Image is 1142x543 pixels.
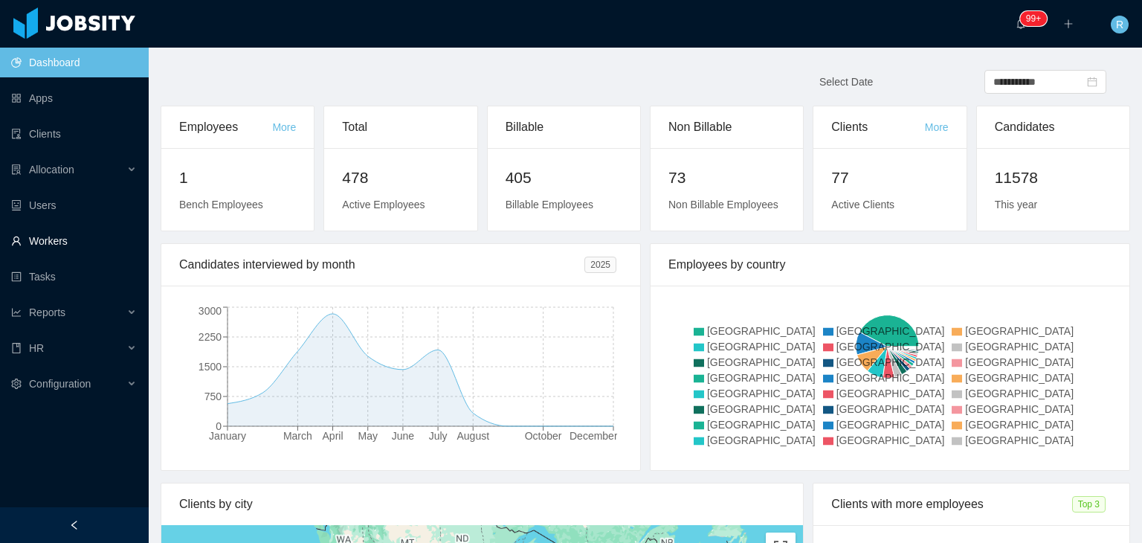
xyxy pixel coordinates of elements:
span: [GEOGRAPHIC_DATA] [836,403,945,415]
span: [GEOGRAPHIC_DATA] [965,372,1074,384]
span: [GEOGRAPHIC_DATA] [707,341,816,353]
tspan: 1500 [199,361,222,373]
a: icon: robotUsers [11,190,137,220]
tspan: 750 [204,391,222,402]
span: [GEOGRAPHIC_DATA] [836,372,945,384]
span: [GEOGRAPHIC_DATA] [965,356,1074,368]
span: Active Clients [831,199,894,211]
span: [GEOGRAPHIC_DATA] [707,325,816,337]
span: HR [29,342,44,354]
span: [GEOGRAPHIC_DATA] [707,388,816,399]
span: Select Date [819,76,873,88]
i: icon: setting [11,379,22,389]
sup: 220 [1020,11,1047,26]
tspan: August [457,430,489,442]
span: Non Billable Employees [668,199,778,211]
h2: 478 [342,166,459,190]
span: This year [995,199,1038,211]
span: Allocation [29,164,74,176]
h2: 73 [668,166,785,190]
span: [GEOGRAPHIC_DATA] [707,403,816,415]
i: icon: bell [1016,19,1026,29]
a: icon: auditClients [11,119,137,149]
span: [GEOGRAPHIC_DATA] [707,356,816,368]
span: Billable Employees [506,199,593,211]
span: [GEOGRAPHIC_DATA] [707,419,816,431]
div: Employees [179,106,272,148]
tspan: June [392,430,415,442]
tspan: April [323,430,343,442]
i: icon: solution [11,164,22,175]
span: [GEOGRAPHIC_DATA] [836,341,945,353]
a: icon: userWorkers [11,226,137,256]
tspan: July [429,430,448,442]
tspan: 3000 [199,305,222,317]
div: Clients by city [179,483,785,525]
div: Employees by country [668,244,1112,286]
span: [GEOGRAPHIC_DATA] [965,419,1074,431]
span: R [1116,16,1123,33]
i: icon: line-chart [11,307,22,318]
a: icon: profileTasks [11,262,137,292]
span: Top 3 [1072,496,1106,513]
i: icon: plus [1063,19,1074,29]
a: More [272,121,296,133]
tspan: January [209,430,246,442]
span: Reports [29,306,65,318]
span: [GEOGRAPHIC_DATA] [836,419,945,431]
span: [GEOGRAPHIC_DATA] [836,356,945,368]
div: Candidates interviewed by month [179,244,584,286]
tspan: 0 [216,420,222,432]
span: [GEOGRAPHIC_DATA] [707,434,816,446]
span: [GEOGRAPHIC_DATA] [965,341,1074,353]
h2: 405 [506,166,622,190]
span: [GEOGRAPHIC_DATA] [707,372,816,384]
span: 2025 [584,257,616,273]
span: [GEOGRAPHIC_DATA] [965,325,1074,337]
tspan: December [570,430,618,442]
span: Bench Employees [179,199,263,211]
h2: 77 [831,166,948,190]
span: [GEOGRAPHIC_DATA] [836,325,945,337]
tspan: May [358,430,378,442]
span: Active Employees [342,199,425,211]
span: [GEOGRAPHIC_DATA] [965,388,1074,399]
span: [GEOGRAPHIC_DATA] [836,434,945,446]
a: icon: appstoreApps [11,83,137,113]
a: More [925,121,949,133]
span: [GEOGRAPHIC_DATA] [965,434,1074,446]
div: Billable [506,106,622,148]
div: Candidates [995,106,1112,148]
i: icon: calendar [1087,77,1097,87]
tspan: October [525,430,562,442]
tspan: March [283,430,312,442]
h2: 11578 [995,166,1112,190]
span: [GEOGRAPHIC_DATA] [836,388,945,399]
span: [GEOGRAPHIC_DATA] [965,403,1074,415]
div: Clients [831,106,924,148]
i: icon: book [11,343,22,353]
div: Clients with more employees [831,483,1071,525]
h2: 1 [179,166,296,190]
div: Total [342,106,459,148]
div: Non Billable [668,106,785,148]
a: icon: pie-chartDashboard [11,48,137,77]
span: Configuration [29,378,91,390]
tspan: 2250 [199,331,222,343]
